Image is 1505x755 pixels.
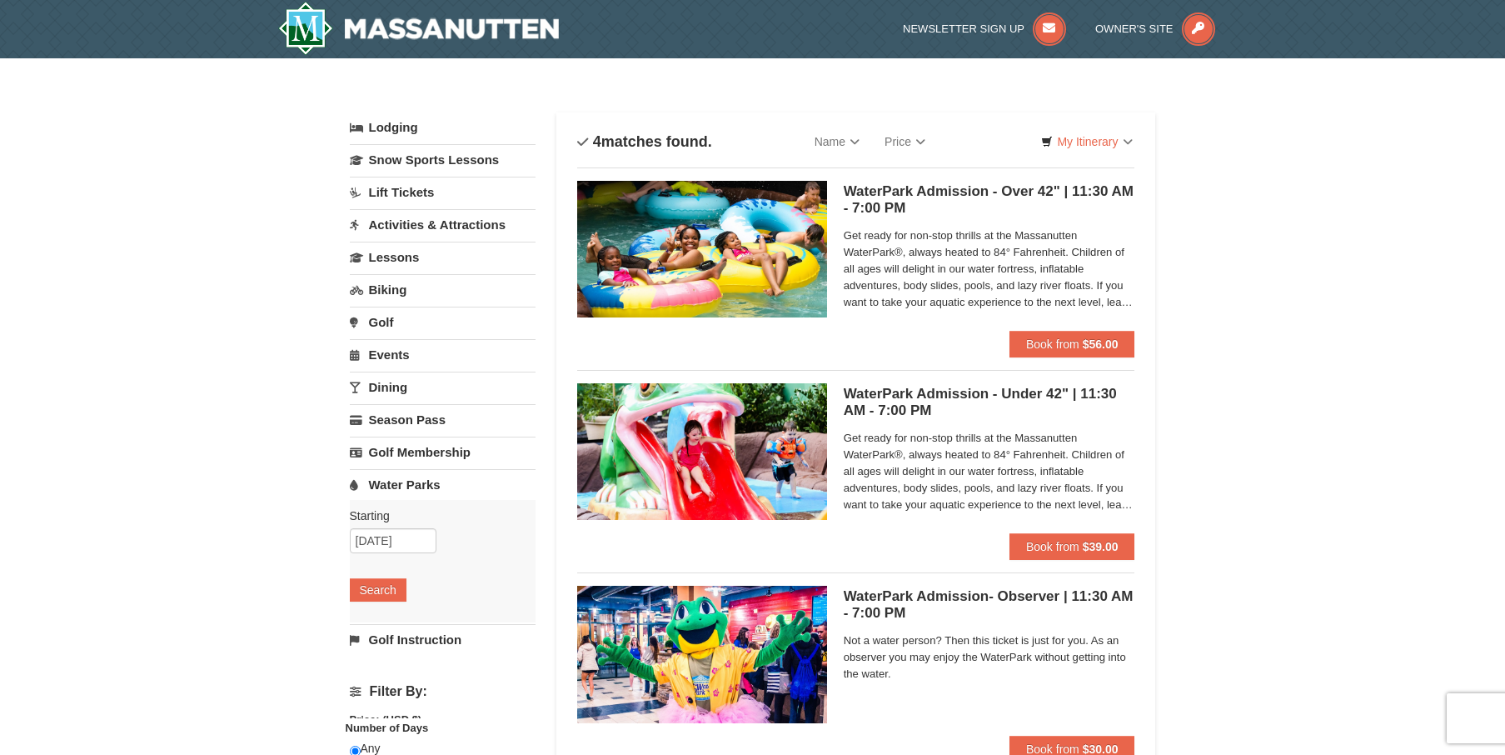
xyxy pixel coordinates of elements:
[346,722,429,734] strong: Number of Days
[350,507,523,524] label: Starting
[350,404,536,435] a: Season Pass
[1026,337,1079,351] span: Book from
[872,125,938,158] a: Price
[1030,129,1143,154] a: My Itinerary
[1009,533,1135,560] button: Book from $39.00
[1026,540,1079,553] span: Book from
[577,383,827,520] img: 6619917-1570-0b90b492.jpg
[844,430,1135,513] span: Get ready for non-stop thrills at the Massanutten WaterPark®, always heated to 84° Fahrenheit. Ch...
[350,339,536,370] a: Events
[350,437,536,467] a: Golf Membership
[350,274,536,305] a: Biking
[350,177,536,207] a: Lift Tickets
[350,209,536,240] a: Activities & Attractions
[844,183,1135,217] h5: WaterPark Admission - Over 42" | 11:30 AM - 7:00 PM
[278,2,560,55] a: Massanutten Resort
[350,372,536,402] a: Dining
[1095,22,1174,35] span: Owner's Site
[350,112,536,142] a: Lodging
[1095,22,1215,35] a: Owner's Site
[903,22,1066,35] a: Newsletter Sign Up
[1083,337,1119,351] strong: $56.00
[350,144,536,175] a: Snow Sports Lessons
[844,227,1135,311] span: Get ready for non-stop thrills at the Massanutten WaterPark®, always heated to 84° Fahrenheit. Ch...
[577,586,827,722] img: 6619917-1587-675fdf84.jpg
[350,684,536,699] h4: Filter By:
[1009,331,1135,357] button: Book from $56.00
[844,632,1135,682] span: Not a water person? Then this ticket is just for you. As an observer you may enjoy the WaterPark ...
[577,181,827,317] img: 6619917-1560-394ba125.jpg
[350,242,536,272] a: Lessons
[844,588,1135,622] h5: WaterPark Admission- Observer | 11:30 AM - 7:00 PM
[350,469,536,500] a: Water Parks
[844,386,1135,419] h5: WaterPark Admission - Under 42" | 11:30 AM - 7:00 PM
[350,624,536,655] a: Golf Instruction
[350,713,422,726] strong: Price: (USD $)
[802,125,872,158] a: Name
[350,307,536,337] a: Golf
[903,22,1024,35] span: Newsletter Sign Up
[1083,540,1119,553] strong: $39.00
[278,2,560,55] img: Massanutten Resort Logo
[350,578,406,602] button: Search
